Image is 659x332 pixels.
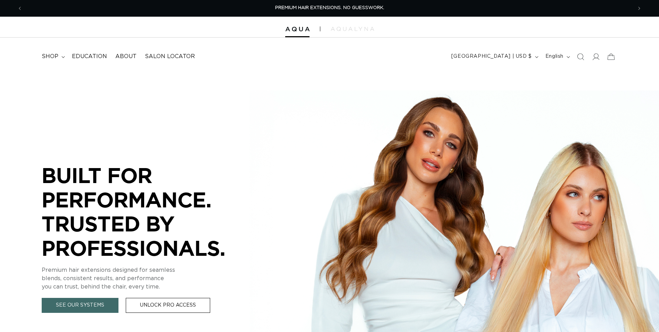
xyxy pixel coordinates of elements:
[545,53,563,60] span: English
[145,53,195,60] span: Salon Locator
[42,163,250,260] p: BUILT FOR PERFORMANCE. TRUSTED BY PROFESSIONALS.
[38,49,68,64] summary: shop
[42,298,118,313] a: See Our Systems
[541,50,573,63] button: English
[285,27,310,32] img: Aqua Hair Extensions
[447,50,541,63] button: [GEOGRAPHIC_DATA] | USD $
[573,49,588,64] summary: Search
[331,27,374,31] img: aqualyna.com
[12,2,27,15] button: Previous announcement
[72,53,107,60] span: Education
[275,6,384,10] span: PREMIUM HAIR EXTENSIONS. NO GUESSWORK.
[68,49,111,64] a: Education
[451,53,532,60] span: [GEOGRAPHIC_DATA] | USD $
[42,53,58,60] span: shop
[111,49,141,64] a: About
[42,266,250,291] p: Premium hair extensions designed for seamless blends, consistent results, and performance you can...
[126,298,210,313] a: Unlock Pro Access
[632,2,647,15] button: Next announcement
[115,53,137,60] span: About
[141,49,199,64] a: Salon Locator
